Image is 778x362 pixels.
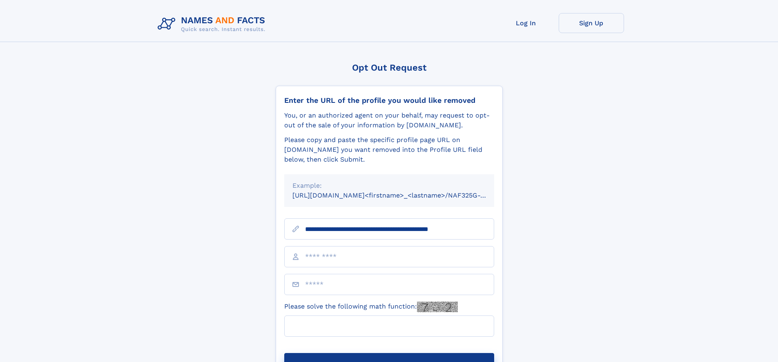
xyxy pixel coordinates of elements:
img: Logo Names and Facts [154,13,272,35]
small: [URL][DOMAIN_NAME]<firstname>_<lastname>/NAF325G-xxxxxxxx [292,191,510,199]
div: Enter the URL of the profile you would like removed [284,96,494,105]
a: Sign Up [559,13,624,33]
div: Example: [292,181,486,191]
div: Opt Out Request [276,62,503,73]
div: Please copy and paste the specific profile page URL on [DOMAIN_NAME] you want removed into the Pr... [284,135,494,164]
label: Please solve the following math function: [284,302,458,312]
div: You, or an authorized agent on your behalf, may request to opt-out of the sale of your informatio... [284,111,494,130]
a: Log In [493,13,559,33]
